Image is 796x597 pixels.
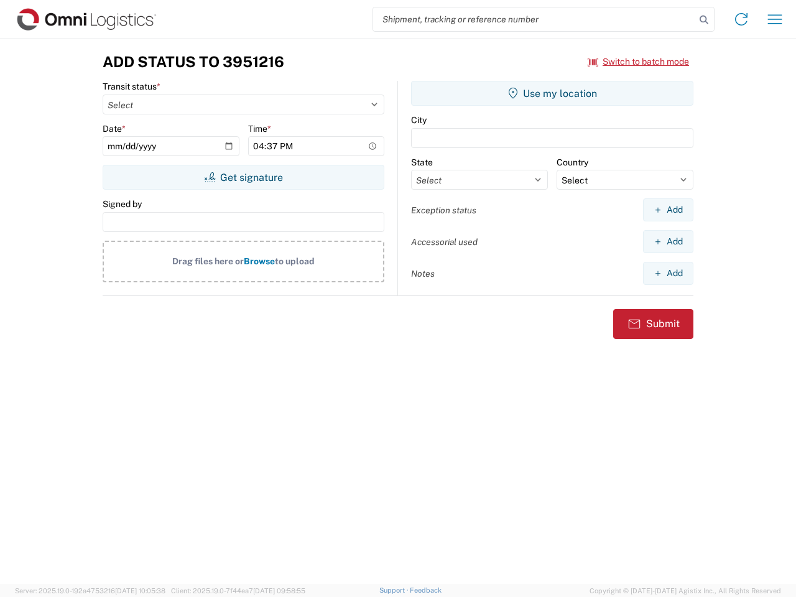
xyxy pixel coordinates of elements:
[411,114,427,126] label: City
[557,157,588,168] label: Country
[411,268,435,279] label: Notes
[410,586,442,594] a: Feedback
[643,230,693,253] button: Add
[379,586,410,594] a: Support
[590,585,781,596] span: Copyright © [DATE]-[DATE] Agistix Inc., All Rights Reserved
[588,52,689,72] button: Switch to batch mode
[373,7,695,31] input: Shipment, tracking or reference number
[15,587,165,595] span: Server: 2025.19.0-192a4753216
[172,256,244,266] span: Drag files here or
[411,236,478,248] label: Accessorial used
[244,256,275,266] span: Browse
[643,262,693,285] button: Add
[613,309,693,339] button: Submit
[275,256,315,266] span: to upload
[115,587,165,595] span: [DATE] 10:05:38
[103,53,284,71] h3: Add Status to 3951216
[253,587,305,595] span: [DATE] 09:58:55
[643,198,693,221] button: Add
[103,123,126,134] label: Date
[411,81,693,106] button: Use my location
[171,587,305,595] span: Client: 2025.19.0-7f44ea7
[103,165,384,190] button: Get signature
[411,205,476,216] label: Exception status
[248,123,271,134] label: Time
[103,81,160,92] label: Transit status
[103,198,142,210] label: Signed by
[411,157,433,168] label: State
